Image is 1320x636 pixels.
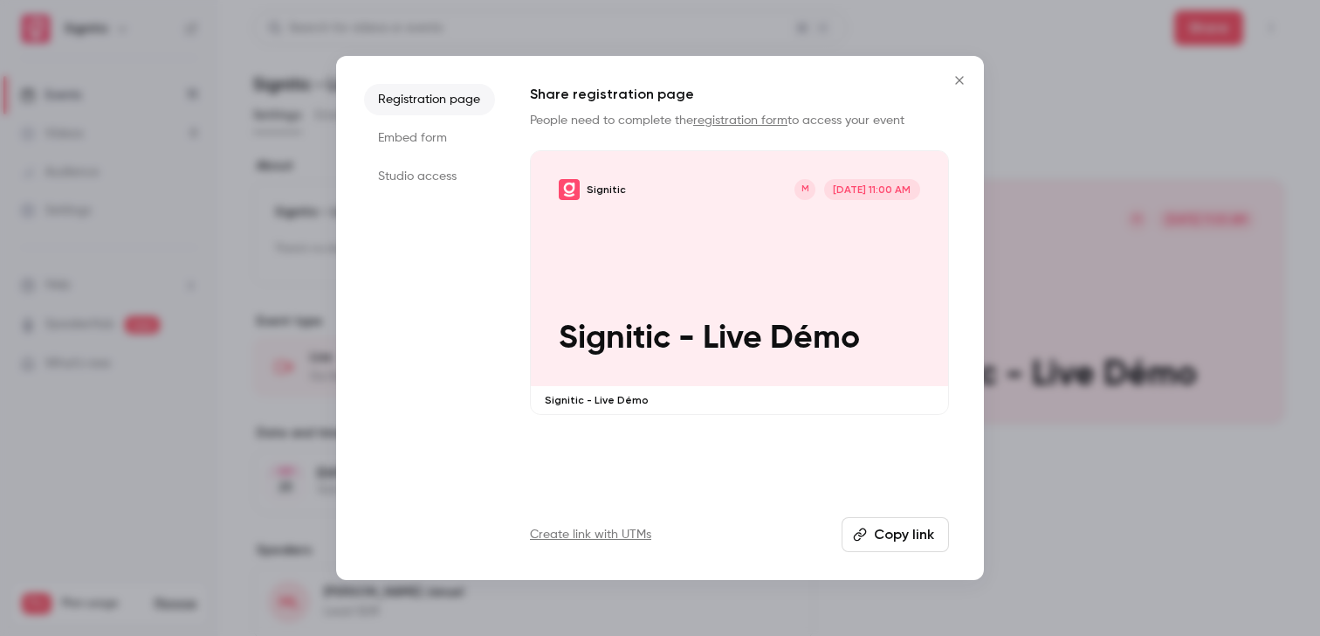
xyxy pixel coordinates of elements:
a: registration form [693,114,787,127]
li: Registration page [364,84,495,115]
img: Signitic - Live Démo [559,179,580,200]
a: Signitic - Live DémoSigniticM[DATE] 11:00 AMSignitic - Live DémoSignitic - Live Démo [530,150,949,415]
li: Studio access [364,161,495,192]
button: Copy link [842,517,949,552]
span: [DATE] 11:00 AM [824,179,920,200]
p: Signitic - Live Démo [559,320,920,357]
button: Close [942,63,977,98]
h1: Share registration page [530,84,949,105]
div: M [793,177,817,202]
a: Create link with UTMs [530,526,651,543]
p: Signitic [587,183,626,197]
p: People need to complete the to access your event [530,112,949,129]
li: Embed form [364,122,495,154]
p: Signitic - Live Démo [545,393,934,407]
